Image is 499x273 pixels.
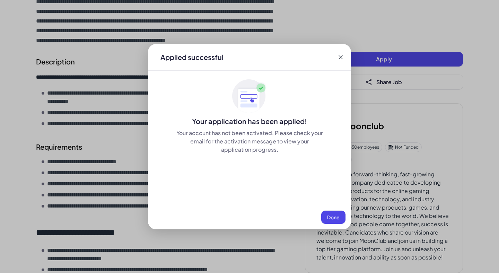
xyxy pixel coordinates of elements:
[321,211,345,224] button: Done
[327,214,340,220] span: Done
[176,129,323,154] div: Your account has not been activated. Please check your email for the activation message to view y...
[148,116,351,126] div: Your application has been applied!
[160,52,224,62] div: Applied successful
[232,79,267,114] img: ApplyedMaskGroup3.svg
